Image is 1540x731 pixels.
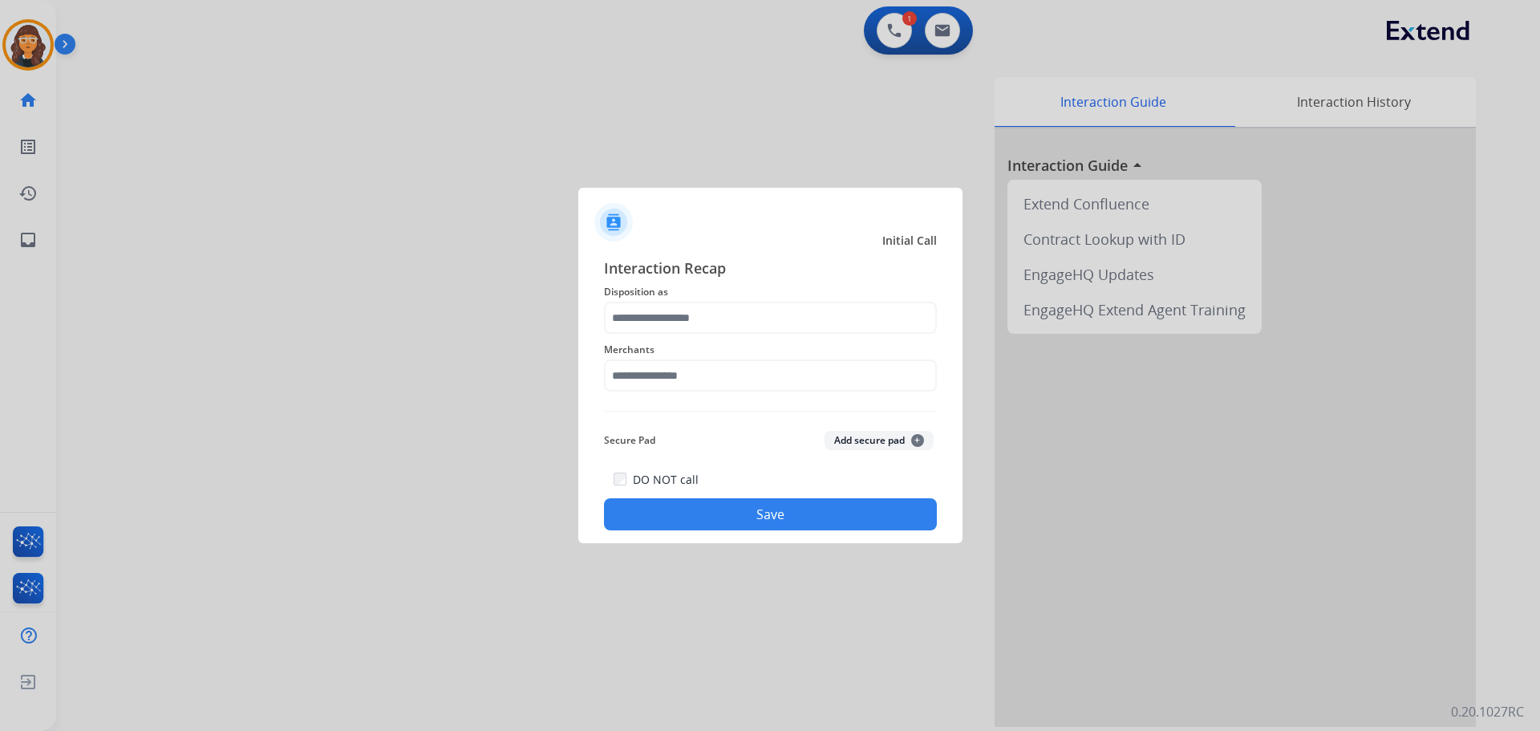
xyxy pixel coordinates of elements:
p: 0.20.1027RC [1451,702,1524,721]
span: Initial Call [882,233,937,249]
label: DO NOT call [633,472,699,488]
img: contactIcon [594,203,633,242]
span: Disposition as [604,282,937,302]
span: Interaction Recap [604,257,937,282]
span: Merchants [604,340,937,359]
span: + [911,434,924,447]
span: Secure Pad [604,431,655,450]
button: Add secure pad+ [825,431,934,450]
button: Save [604,498,937,530]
